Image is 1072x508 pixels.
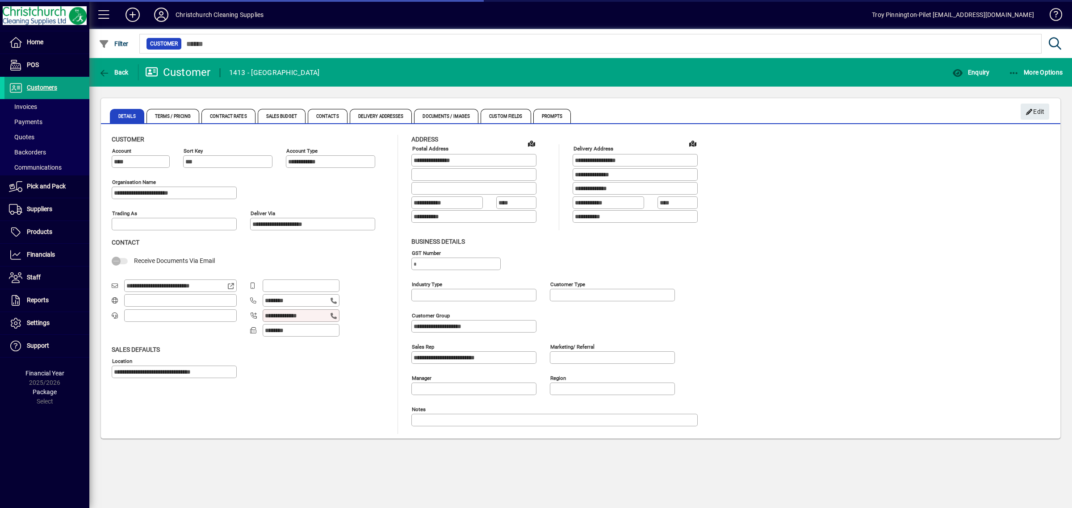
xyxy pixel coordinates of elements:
mat-label: Account Type [286,148,318,154]
span: Sales defaults [112,346,160,353]
span: Suppliers [27,205,52,212]
mat-label: GST Number [412,250,441,256]
span: Reports [27,296,49,304]
span: Contract Rates [201,109,255,123]
a: Staff [4,266,89,289]
button: Profile [147,7,176,23]
a: Suppliers [4,198,89,221]
button: Edit [1021,104,1049,120]
mat-label: Notes [412,406,426,412]
mat-label: Marketing/ Referral [550,343,595,350]
a: Home [4,31,89,54]
span: Documents / Images [414,109,478,123]
a: Payments [4,114,89,129]
mat-label: Account [112,148,131,154]
mat-label: Location [112,358,132,364]
a: Quotes [4,129,89,145]
a: Knowledge Base [1043,2,1061,31]
span: Address [411,136,438,143]
a: View on map [686,136,700,150]
span: Sales Budget [258,109,306,123]
span: Financials [27,251,55,258]
mat-label: Deliver via [251,210,275,217]
span: Contacts [308,109,348,123]
a: Invoices [4,99,89,114]
span: Details [110,109,144,123]
a: Support [4,335,89,357]
a: Pick and Pack [4,175,89,198]
span: Terms / Pricing [147,109,200,123]
span: Package [33,388,57,396]
span: Contact [112,239,139,246]
div: Christchurch Cleaning Supplies [176,8,264,22]
span: Invoices [9,103,37,110]
span: Payments [9,118,42,125]
mat-label: Customer type [550,281,585,287]
span: Filter [99,40,129,47]
div: 1413 - [GEOGRAPHIC_DATA] [229,66,320,80]
span: POS [27,61,39,68]
span: More Options [1009,69,1063,76]
mat-label: Sales rep [412,343,434,350]
span: Prompts [533,109,571,123]
mat-label: Organisation name [112,179,156,185]
span: Settings [27,319,50,326]
span: Customer [150,39,178,48]
span: Home [27,38,43,46]
span: Receive Documents Via Email [134,257,215,264]
a: Communications [4,160,89,175]
span: Quotes [9,133,34,141]
span: Edit [1026,104,1045,119]
span: Business details [411,238,465,245]
a: Products [4,221,89,243]
mat-label: Region [550,375,566,381]
mat-label: Trading as [112,210,137,217]
a: Backorders [4,145,89,160]
mat-label: Industry type [412,281,442,287]
button: More Options [1006,64,1065,80]
mat-label: Manager [412,375,431,381]
a: POS [4,54,89,76]
div: Customer [145,65,211,79]
mat-label: Sort key [184,148,203,154]
span: Customers [27,84,57,91]
span: Enquiry [952,69,989,76]
button: Back [96,64,131,80]
button: Add [118,7,147,23]
a: View on map [524,136,539,150]
span: Custom Fields [481,109,531,123]
button: Filter [96,36,131,52]
a: Reports [4,289,89,312]
span: Communications [9,164,62,171]
span: Pick and Pack [27,183,66,190]
mat-label: Customer group [412,312,450,318]
a: Settings [4,312,89,334]
span: Delivery Addresses [350,109,412,123]
app-page-header-button: Back [89,64,138,80]
div: Troy Pinnington-Pilet [EMAIL_ADDRESS][DOMAIN_NAME] [872,8,1034,22]
a: Financials [4,244,89,266]
span: Customer [112,136,144,143]
button: Enquiry [950,64,992,80]
span: Products [27,228,52,235]
span: Back [99,69,129,76]
span: Support [27,342,49,349]
span: Financial Year [25,370,64,377]
span: Backorders [9,149,46,156]
span: Staff [27,274,41,281]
